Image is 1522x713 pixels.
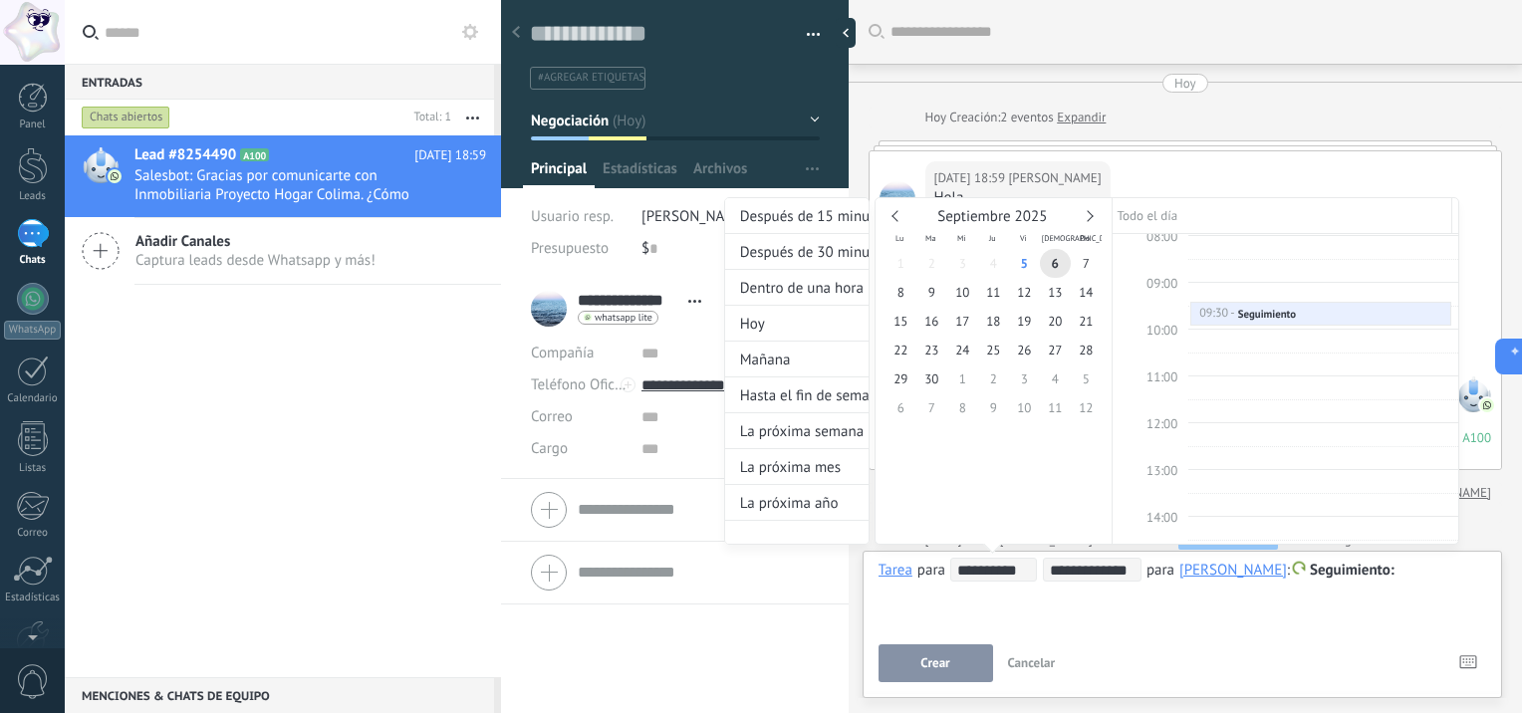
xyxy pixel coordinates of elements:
span: 17 [947,307,978,336]
span: Do [1070,230,1101,244]
span: 21 [1071,307,1102,336]
span: 24 [947,336,978,364]
span: 10 [1009,393,1040,422]
span: 10 [947,278,978,307]
span: 8 [947,393,978,422]
span: 4 [1040,364,1071,393]
span: 25 [978,336,1009,364]
span: 7 [1071,249,1102,278]
div: Después de 15 minutos [725,198,869,234]
span: 1 [947,364,978,393]
span: 5 [1071,364,1102,393]
div: Dentro de una hora [725,270,869,306]
span: 18 [978,307,1009,336]
div: La próxima mes [725,449,869,485]
span: 29 [886,364,916,393]
span: 09:00 [1146,275,1177,292]
span: 3 [1009,364,1040,393]
span: 11 [1040,393,1071,422]
span: 15 [886,307,916,336]
span: Lu [885,230,915,244]
div: Hoy [725,306,869,342]
span: 9 [916,278,947,307]
span: 1 [886,249,916,278]
span: 4 [978,249,1009,278]
span: 13 [1040,278,1071,307]
span: 14:00 [1146,509,1177,526]
span: 9 [978,393,1009,422]
span: 20 [1040,307,1071,336]
span: 6 [886,393,916,422]
span: 5 [1009,249,1040,278]
span: 28 [1071,336,1102,364]
span: [DEMOGRAPHIC_DATA] [1039,230,1070,244]
div: Después de 30 minutos [725,234,869,270]
span: 12 [1071,393,1102,422]
span: 2 [916,249,947,278]
div: La próxima año [725,485,869,521]
span: 30 [916,364,947,393]
span: 22 [886,336,916,364]
span: 11 [978,278,1009,307]
div: Mañana [725,342,869,377]
span: Todo el día [1118,207,1178,224]
span: 08:00 [1146,228,1177,245]
span: 26 [1009,336,1040,364]
span: 10:00 [1146,322,1177,339]
span: Ju [977,230,1008,244]
span: 19 [1009,307,1040,336]
div: Seguimiento [1238,307,1296,321]
div: Hasta el fin de semana [725,377,869,413]
span: 23 [916,336,947,364]
span: 16 [916,307,947,336]
span: Vi [1008,230,1039,244]
span: 8 [886,278,916,307]
span: 14 [1071,278,1102,307]
span: Mi [946,230,977,244]
span: 27 [1040,336,1071,364]
span: Septiembre 2025 [937,207,1047,226]
div: La próxima semana [725,413,869,449]
span: 3 [947,249,978,278]
span: Ma [915,230,946,244]
span: 6 [1040,249,1071,278]
span: 2 [978,364,1009,393]
span: 12:00 [1146,415,1177,432]
span: 13:00 [1146,462,1177,479]
span: 7 [916,393,947,422]
span: 11:00 [1146,368,1177,385]
span: 12 [1009,278,1040,307]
